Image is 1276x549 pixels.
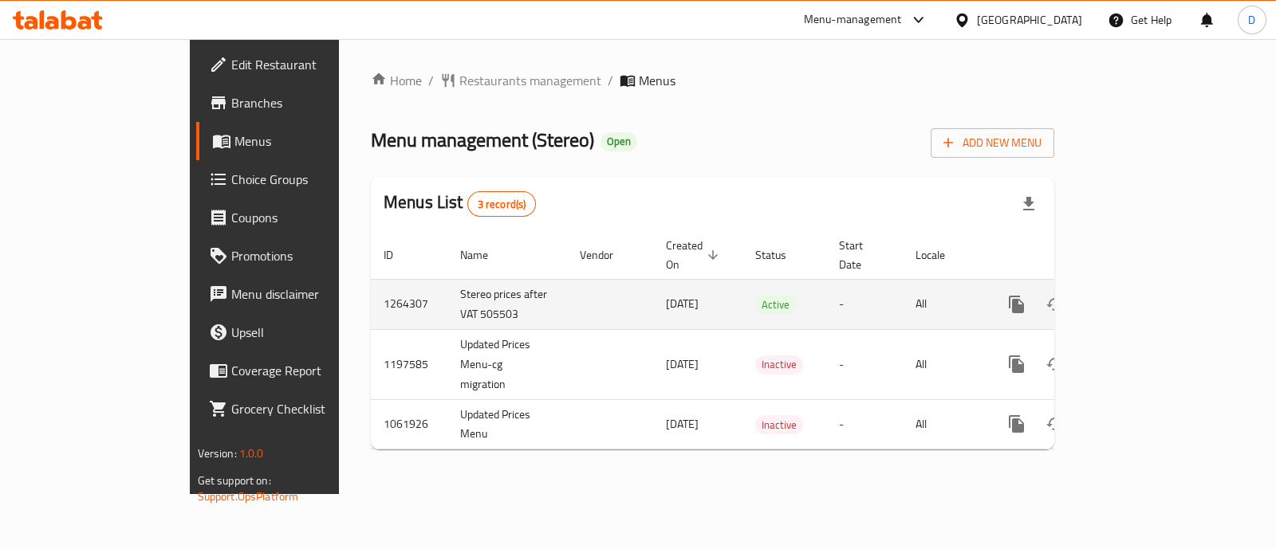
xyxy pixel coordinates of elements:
[931,128,1054,158] button: Add New Menu
[943,133,1042,153] span: Add New Menu
[196,313,403,351] a: Upsell
[447,399,567,449] td: Updated Prices Menu
[196,275,403,313] a: Menu disclaimer
[459,71,601,90] span: Restaurants management
[371,279,447,329] td: 1264307
[903,279,985,329] td: All
[196,160,403,198] a: Choice Groups
[231,208,390,227] span: Coupons
[755,295,796,314] div: Active
[196,122,403,160] a: Menus
[231,361,390,380] span: Coverage Report
[447,279,567,329] td: Stereo prices after VAT 505503
[998,285,1036,324] button: more
[231,399,390,418] span: Grocery Checklist
[460,245,509,265] span: Name
[666,354,699,374] span: [DATE]
[231,284,390,304] span: Menu disclaimer
[903,329,985,399] td: All
[428,71,434,90] li: /
[231,55,390,74] span: Edit Restaurant
[977,11,1082,29] div: [GEOGRAPHIC_DATA]
[601,135,637,148] span: Open
[198,443,237,464] span: Version:
[755,415,803,434] div: Inactive
[639,71,675,90] span: Menus
[371,399,447,449] td: 1061926
[1248,11,1255,29] span: D
[371,71,1054,90] nav: breadcrumb
[666,414,699,434] span: [DATE]
[666,236,723,274] span: Created On
[231,170,390,189] span: Choice Groups
[998,405,1036,443] button: more
[755,245,807,265] span: Status
[371,122,594,158] span: Menu management ( Stereo )
[196,390,403,428] a: Grocery Checklist
[198,470,271,491] span: Get support on:
[601,132,637,151] div: Open
[755,296,796,314] span: Active
[198,486,299,507] a: Support.OpsPlatform
[371,231,1164,450] table: enhanced table
[196,198,403,237] a: Coupons
[826,279,903,329] td: -
[755,355,803,374] span: Inactive
[196,237,403,275] a: Promotions
[916,245,966,265] span: Locale
[467,191,537,217] div: Total records count
[1010,185,1048,223] div: Export file
[371,329,447,399] td: 1197585
[580,245,634,265] span: Vendor
[196,351,403,390] a: Coverage Report
[468,197,536,212] span: 3 record(s)
[231,93,390,112] span: Branches
[998,345,1036,383] button: more
[196,84,403,122] a: Branches
[826,329,903,399] td: -
[384,190,536,217] h2: Menus List
[196,45,403,84] a: Edit Restaurant
[903,399,985,449] td: All
[231,323,390,342] span: Upsell
[985,231,1164,280] th: Actions
[234,131,390,151] span: Menus
[839,236,884,274] span: Start Date
[231,246,390,265] span: Promotions
[440,71,601,90] a: Restaurants management
[666,293,699,314] span: [DATE]
[755,416,803,434] span: Inactive
[239,443,264,464] span: 1.0.0
[804,10,902,29] div: Menu-management
[755,355,803,374] div: Inactive
[1036,405,1074,443] button: Change Status
[447,329,567,399] td: Updated Prices Menu-cg migration
[1036,345,1074,383] button: Change Status
[608,71,613,90] li: /
[826,399,903,449] td: -
[384,245,414,265] span: ID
